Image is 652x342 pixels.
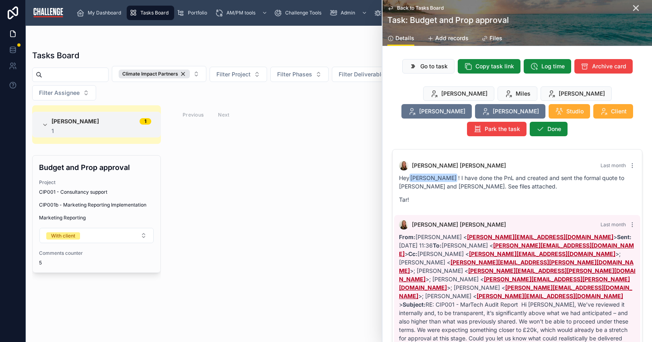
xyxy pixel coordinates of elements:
[127,6,174,20] a: Tasks Board
[541,86,612,101] button: [PERSON_NAME]
[51,117,99,125] span: [PERSON_NAME]
[475,62,514,70] span: Copy task link
[547,125,561,133] span: Done
[74,6,127,20] a: My Dashboard
[490,34,502,42] span: Files
[412,162,506,170] span: [PERSON_NAME] [PERSON_NAME]
[339,70,385,78] span: Filter Deliverable
[285,10,321,16] span: Challenge Tools
[399,267,636,283] a: [PERSON_NAME][EMAIL_ADDRESS][PERSON_NAME][DOMAIN_NAME]
[401,104,472,119] button: [PERSON_NAME]
[371,6,444,20] a: Ideas / bug tracker
[433,242,442,249] strong: To:
[541,62,565,70] span: Log time
[399,195,636,204] p: Tar!
[341,10,355,16] span: Admin
[601,162,626,168] span: Last month
[549,104,590,119] button: Studio
[39,89,80,97] span: Filter Assignee
[420,62,448,70] span: Go to task
[122,71,178,77] span: Climate Impact Partners
[467,122,527,136] button: Park the task
[327,6,371,20] a: Admin
[399,284,632,299] a: [PERSON_NAME][EMAIL_ADDRESS][DOMAIN_NAME]
[408,250,418,257] strong: Cc:
[39,250,154,256] span: Comments counter
[617,233,631,240] strong: Sent:
[601,221,626,227] span: Last month
[140,10,169,16] span: Tasks Board
[39,179,154,186] span: Project
[32,85,96,100] button: Select Button
[39,202,154,208] span: CIP001b - Marketing Reporting Implementation
[524,59,571,74] button: Log time
[467,233,613,240] a: [PERSON_NAME][EMAIL_ADDRESS][DOMAIN_NAME]
[32,50,79,61] h1: Tasks Board
[144,118,146,125] div: 1
[332,67,401,82] button: Select Button
[399,233,415,240] strong: From:
[88,10,121,16] span: My Dashboard
[277,70,312,78] span: Filter Phases
[469,250,615,257] a: [PERSON_NAME][EMAIL_ADDRESS][DOMAIN_NAME]
[516,90,531,98] span: Miles
[51,232,75,240] div: With client
[611,107,627,115] span: Client
[51,128,151,134] div: 1
[213,6,271,20] a: AM/PM tools
[397,5,444,11] span: Back to Tasks Board
[399,174,636,190] p: Hey ! I have done the PnL and created and sent the formal quote to [PERSON_NAME] and [PERSON_NAME...
[477,293,623,299] a: [PERSON_NAME][EMAIL_ADDRESS][DOMAIN_NAME]
[412,221,506,229] span: [PERSON_NAME] [PERSON_NAME]
[395,34,414,42] span: Details
[32,155,161,273] a: Budget and Prop approvalProjectCIP001 - Consultancy supportCIP001b - Marketing Reporting Implemen...
[409,174,457,182] span: [PERSON_NAME]
[216,70,251,78] span: Filter Project
[419,107,465,115] span: [PERSON_NAME]
[210,67,267,82] button: Select Button
[387,5,444,11] a: Back to Tasks Board
[174,6,213,20] a: Portfolio
[402,59,455,74] button: Go to task
[39,189,107,195] span: CIP001 - Consultancy support
[441,90,487,98] span: [PERSON_NAME]
[574,59,633,74] button: Archive card
[399,259,633,274] a: [PERSON_NAME][EMAIL_ADDRESS][PERSON_NAME][DOMAIN_NAME]
[399,276,630,291] a: [PERSON_NAME][EMAIL_ADDRESS][PERSON_NAME][DOMAIN_NAME]
[188,10,207,16] span: Portfolio
[271,6,327,20] a: Challenge Tools
[493,107,539,115] span: [PERSON_NAME]
[423,86,494,101] button: [PERSON_NAME]
[475,104,545,119] button: [PERSON_NAME]
[39,215,154,221] span: Marketing Reporting
[387,14,509,26] h1: Task: Budget and Prop approval
[403,301,426,308] strong: Subject:
[566,107,584,115] span: Studio
[226,10,255,16] span: AM/PM tools
[32,6,64,19] img: App logo
[530,122,568,136] button: Done
[387,31,414,46] a: Details
[458,59,520,74] button: Copy task link
[39,162,154,173] h4: Budget and Prop approval
[270,67,329,82] button: Select Button
[498,86,537,101] button: Miles
[112,66,206,82] button: Select Button
[559,90,605,98] span: [PERSON_NAME]
[119,70,190,78] button: Unselect 29
[71,4,620,22] div: scrollable content
[485,125,520,133] span: Park the task
[593,104,633,119] button: Client
[399,242,634,257] a: [PERSON_NAME][EMAIL_ADDRESS][DOMAIN_NAME]
[39,260,154,266] span: 5
[427,31,469,47] a: Add records
[39,228,154,243] button: Select Button
[481,31,502,47] a: Files
[592,62,626,70] span: Archive card
[435,34,469,42] span: Add records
